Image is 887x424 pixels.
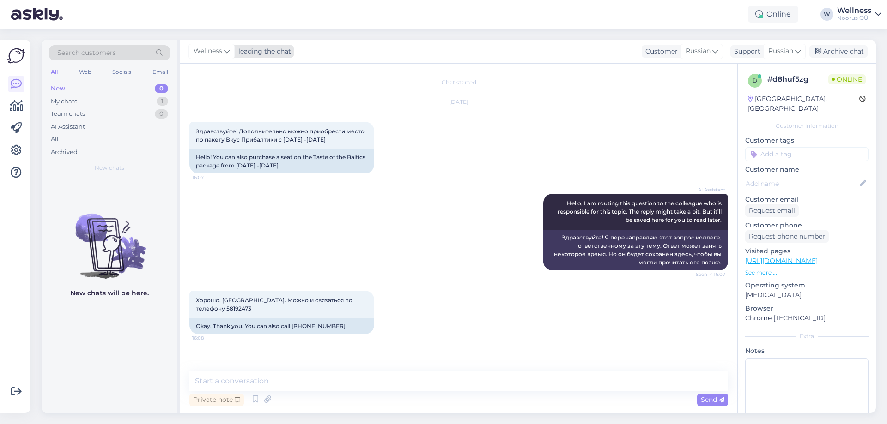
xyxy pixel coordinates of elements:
[192,174,227,181] span: 16:07
[95,164,124,172] span: New chats
[155,84,168,93] div: 0
[745,195,869,204] p: Customer email
[51,148,78,157] div: Archived
[745,122,869,130] div: Customer information
[42,197,177,280] img: No chats
[686,46,711,56] span: Russian
[809,45,868,58] div: Archive chat
[745,346,869,356] p: Notes
[767,74,828,85] div: # d8huf5zg
[194,46,222,56] span: Wellness
[837,7,881,22] a: WellnessNoorus OÜ
[151,66,170,78] div: Email
[745,246,869,256] p: Visited pages
[745,290,869,300] p: [MEDICAL_DATA]
[745,165,869,174] p: Customer name
[57,48,116,58] span: Search customers
[558,200,723,223] span: Hello, I am routing this question to the colleague who is responsible for this topic. The reply m...
[753,77,757,84] span: d
[745,313,869,323] p: Chrome [TECHNICAL_ID]
[189,149,374,173] div: Hello! You can also purchase a seat on the Taste of the Baltics package from [DATE] -[DATE]
[155,109,168,119] div: 0
[691,186,725,193] span: AI Assistant
[189,98,728,106] div: [DATE]
[196,128,366,143] span: Здравствуйте! Дополнительно можно приобрести место по пакету Вкус Прибалтики с [DATE] -[DATE]
[745,136,869,145] p: Customer tags
[51,84,65,93] div: New
[748,94,859,113] div: [GEOGRAPHIC_DATA], [GEOGRAPHIC_DATA]
[745,204,799,217] div: Request email
[745,269,869,277] p: See more ...
[189,318,374,334] div: Okay. Thank you. You can also call [PHONE_NUMBER].
[157,97,168,106] div: 1
[642,47,678,56] div: Customer
[196,297,354,312] span: Хорошо. [GEOGRAPHIC_DATA]. Можно и связаться по телефону 58192473
[730,47,760,56] div: Support
[189,394,244,406] div: Private note
[820,8,833,21] div: W
[543,230,728,270] div: Здравствуйте! Я перенаправляю этот вопрос коллеге, ответственному за эту тему. Ответ может занять...
[745,281,869,290] p: Operating system
[746,179,858,189] input: Add name
[7,47,25,65] img: Askly Logo
[189,78,728,87] div: Chat started
[51,135,59,144] div: All
[745,332,869,340] div: Extra
[745,221,869,230] p: Customer phone
[77,66,93,78] div: Web
[828,74,866,84] span: Online
[745,230,829,243] div: Request phone number
[837,7,871,14] div: Wellness
[51,97,77,106] div: My chats
[192,334,227,341] span: 16:08
[768,46,793,56] span: Russian
[110,66,133,78] div: Socials
[235,47,291,56] div: leading the chat
[745,304,869,313] p: Browser
[837,14,871,22] div: Noorus OÜ
[49,66,60,78] div: All
[701,395,724,404] span: Send
[70,288,149,298] p: New chats will be here.
[51,122,85,131] div: AI Assistant
[691,271,725,278] span: Seen ✓ 16:07
[745,257,818,265] a: [URL][DOMAIN_NAME]
[745,147,869,161] input: Add a tag
[748,6,798,23] div: Online
[51,109,85,119] div: Team chats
